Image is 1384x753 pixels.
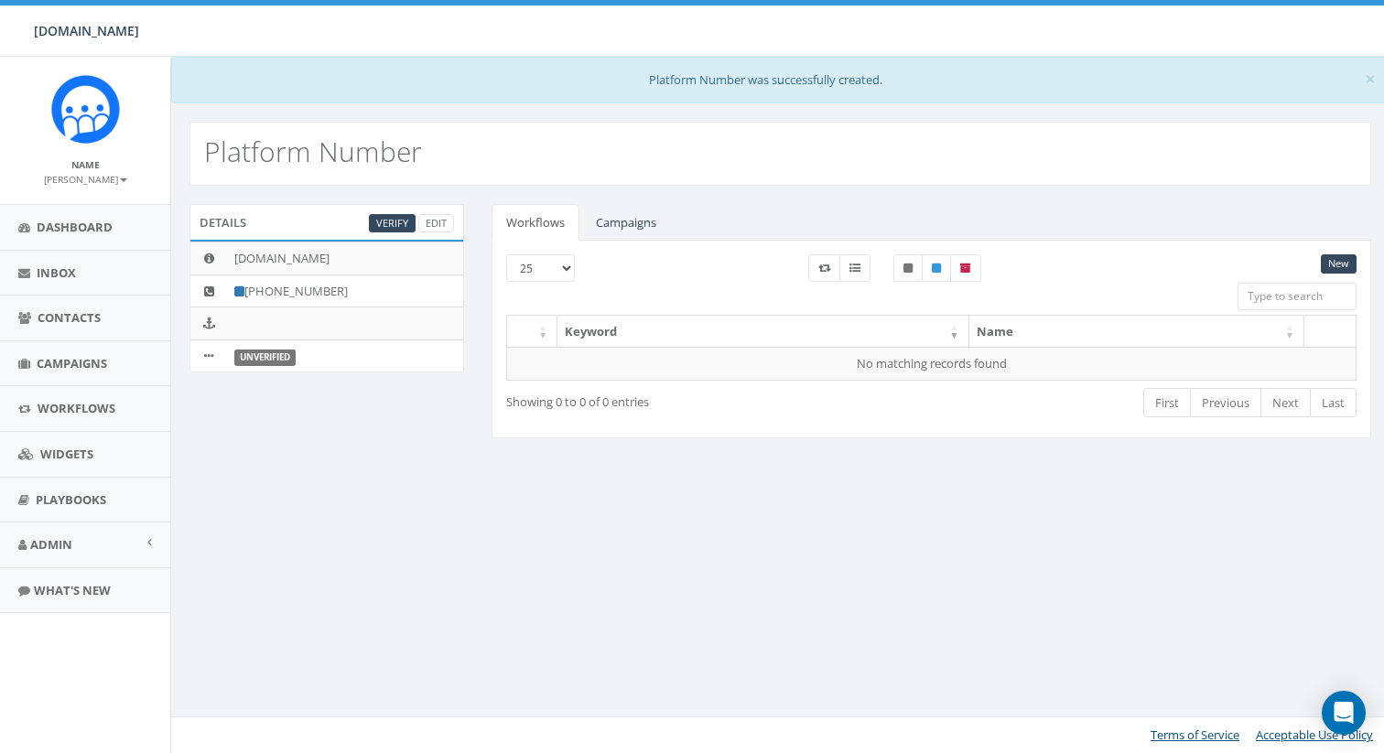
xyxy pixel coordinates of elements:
a: [PERSON_NAME] [44,170,127,187]
div: Open Intercom Messenger [1322,691,1366,735]
a: Workflows [492,204,579,242]
label: Menu [839,254,870,282]
a: Acceptable Use Policy [1256,726,1373,743]
small: [PERSON_NAME] [44,173,127,186]
td: No matching records found [507,347,1357,380]
a: Last [1310,388,1357,418]
a: Previous [1190,388,1261,418]
td: [DOMAIN_NAME] [227,242,463,275]
span: Inbox [37,264,76,281]
a: Campaigns [581,204,671,242]
th: Keyword: activate to sort column ascending [557,316,968,348]
label: Archived [950,254,981,282]
label: Unpublished [893,254,923,282]
div: Details [189,204,464,241]
input: Type to search [1238,283,1357,310]
span: Contacts [38,309,101,326]
span: Dashboard [37,219,113,235]
a: Terms of Service [1151,726,1239,743]
a: Next [1260,388,1311,418]
span: × [1365,66,1376,91]
td: [PHONE_NUMBER] [227,274,463,307]
th: : activate to sort column ascending [507,316,557,348]
span: Playbooks [36,491,106,508]
label: Unverified [234,350,296,366]
a: Verify [369,214,416,233]
span: Campaigns [37,355,107,371]
span: Workflows [38,400,115,416]
a: First [1143,388,1191,418]
small: Name [71,158,100,171]
span: Widgets [40,446,93,462]
th: Name: activate to sort column ascending [969,316,1304,348]
a: New [1321,254,1357,274]
label: Workflow [808,254,840,282]
div: Showing 0 to 0 of 0 entries [506,386,844,411]
label: Published [922,254,951,282]
h2: Platform Number [204,136,422,167]
button: Close [1365,70,1376,89]
span: Admin [30,536,72,553]
a: Edit [418,214,454,233]
span: [DOMAIN_NAME] [34,22,139,39]
img: Rally_Corp_Icon.png [51,75,120,144]
span: What's New [34,582,111,598]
